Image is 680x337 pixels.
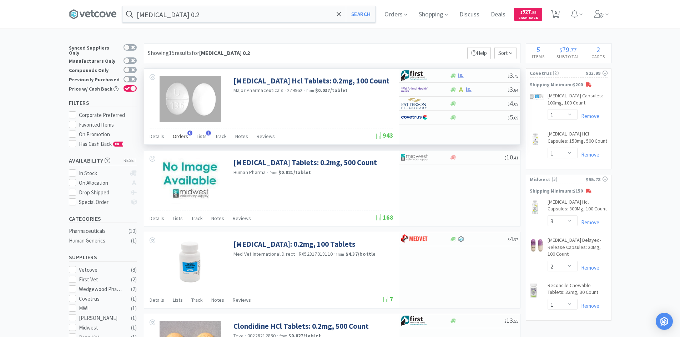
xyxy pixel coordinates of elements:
span: 1 [206,131,211,136]
span: Notes [211,215,224,221]
span: . 55 [513,318,518,324]
span: ( 3 ) [551,176,586,183]
h5: Availability [69,157,137,165]
div: On Promotion [79,130,137,139]
img: 3d7f58256f484208b50d7841801b0ef6_396273.png [530,200,541,214]
span: Has Cash Back [79,141,124,147]
span: 3 [508,71,518,80]
span: $ [504,155,507,160]
div: ( 1 ) [131,314,137,322]
strong: [MEDICAL_DATA] 0.2 [199,49,250,56]
span: . 69 [513,115,518,121]
span: Sort [494,47,517,59]
div: ( 1 ) [131,323,137,332]
h5: Suppliers [69,253,137,261]
div: Drop Shipped [79,188,126,197]
h4: Items [526,53,551,60]
div: Wedgewood Pharmacy [79,285,123,293]
span: Track [215,133,227,139]
span: Track [191,297,203,303]
div: ( 1 ) [131,304,137,313]
a: Remove [578,264,599,271]
img: 374f9400afec473ea6fde8b6cdd01212_396269.png [530,132,541,146]
span: · [334,251,335,257]
a: [MEDICAL_DATA]: 0.2mg, 100 Tablets [233,239,356,249]
strong: $0.021 / tablet [278,169,311,175]
div: In Stock [79,169,126,178]
a: $927.99Cash Back [514,5,542,24]
span: Details [150,133,164,139]
span: 13 [504,316,518,325]
h4: Subtotal [551,53,586,60]
span: Reviews [233,215,251,221]
img: 67d67680309e4a0bb49a5ff0391dcc42_6.png [401,316,428,326]
img: bdd3c0f4347043b9a893056ed883a29a_120.png [401,234,428,244]
span: $ [508,73,510,79]
span: Track [191,215,203,221]
span: 943 [375,131,393,139]
p: Help [467,47,491,59]
p: Shipping Minimum: $150 [526,188,611,195]
div: First Vet [79,275,123,284]
a: 5 [548,12,563,19]
h5: Categories [69,215,137,223]
img: f6b2451649754179b5b4e0c70c3f7cb0_2.png [401,84,428,95]
strong: $0.037 / tablet [315,87,348,93]
span: 3 [508,85,518,93]
img: 77fca1acd8b6420a9015268ca798ef17_1.png [401,112,428,123]
span: CB [114,142,121,146]
span: 79 [562,45,569,54]
div: Covetrus [79,295,123,303]
span: 2 [596,45,600,54]
a: Discuss [457,11,482,18]
span: . 41 [513,155,518,160]
span: . 99 [531,10,536,15]
h4: Carts [586,53,611,60]
input: Search by item, sku, manufacturer, ingredient, size... [122,6,376,22]
span: 7 [382,295,393,303]
img: 52f0452c5f2b4f5fbc126f80a5ec29ca_762738.png [530,94,544,100]
span: Reviews [257,133,275,139]
span: 4 [508,99,518,107]
a: Remove [578,219,599,226]
span: $ [508,115,510,121]
span: 5 [508,113,518,121]
span: $ [504,318,507,324]
span: from [336,252,344,257]
div: ( 1 ) [131,236,137,245]
div: . [551,46,586,53]
a: Deals [488,11,508,18]
div: $55.78 [586,175,608,183]
a: [MEDICAL_DATA] Hcl Tablets: 0.2mg, 100 Count [233,76,389,86]
a: Human Pharma [233,169,266,175]
div: On Allocation [79,179,126,187]
a: [MEDICAL_DATA] Hcl Capsules: 300Mg, 100 Count [548,199,608,215]
span: Lists [173,297,183,303]
div: ( 10 ) [129,227,137,235]
span: · [267,169,268,175]
span: $ [508,237,510,242]
img: f5e969b455434c6296c6d81ef179fa71_3.png [401,98,428,109]
span: from [306,88,314,93]
span: . 84 [513,87,518,93]
span: Lists [197,133,207,139]
span: Details [150,215,164,221]
a: Clondidine HCl Tablets: 0.2mg, 500 Count [233,321,369,331]
div: Human Generics [69,236,127,245]
span: . 37 [513,237,518,242]
a: Med Vet International Direct [233,251,295,257]
img: 67d67680309e4a0bb49a5ff0391dcc42_6.png [401,70,428,81]
a: Remove [578,151,599,158]
div: Special Order [79,198,126,206]
span: Orders [173,133,188,139]
span: 77 [571,46,576,53]
a: Reconcile Chewable Tablets: 32mg, 30 Count [548,282,608,299]
span: $ [508,101,510,107]
div: Compounds Only [69,67,120,73]
div: Previously Purchased [69,76,120,82]
img: 1c3fa267242649b091abc16c9f63c23d_144627.jpeg [160,76,221,122]
div: Midwest [79,323,123,332]
span: Midwest [530,175,551,183]
div: ( 2 ) [131,275,137,284]
div: Open Intercom Messenger [656,313,673,330]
